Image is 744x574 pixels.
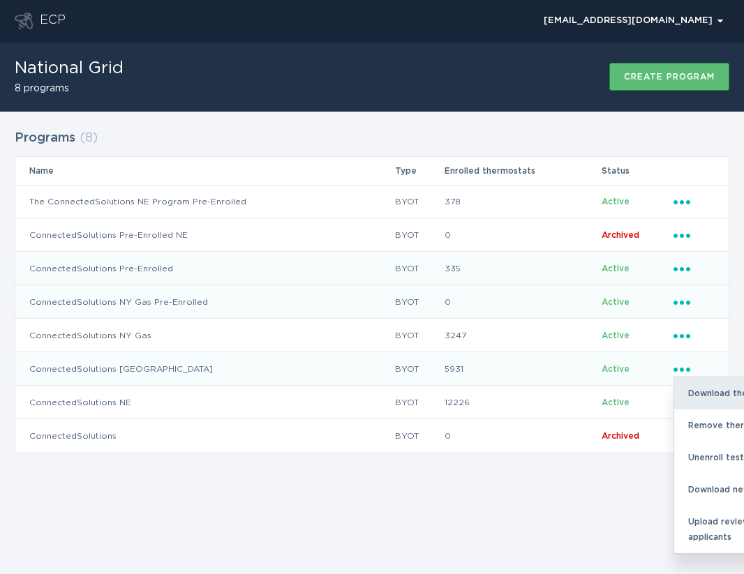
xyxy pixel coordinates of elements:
[394,218,445,252] td: BYOT
[394,252,445,285] td: BYOT
[537,10,729,31] div: Popover menu
[602,398,630,407] span: Active
[15,419,394,453] td: ConnectedSolutions
[15,157,394,185] th: Name
[15,352,394,386] td: ConnectedSolutions [GEOGRAPHIC_DATA]
[15,319,394,352] td: ConnectedSolutions NY Gas
[444,386,600,419] td: 12226
[674,294,715,310] div: Popover menu
[624,73,715,81] div: Create program
[444,185,600,218] td: 378
[444,319,600,352] td: 3247
[602,432,639,440] span: Archived
[15,84,124,93] h2: 8 programs
[444,218,600,252] td: 0
[602,231,639,239] span: Archived
[15,185,394,218] td: The ConnectedSolutions NE Program Pre-Enrolled
[674,194,715,209] div: Popover menu
[15,218,394,252] td: ConnectedSolutions Pre-Enrolled NE
[15,60,124,77] h1: National Grid
[674,261,715,276] div: Popover menu
[609,63,729,91] button: Create program
[674,328,715,343] div: Popover menu
[394,419,445,453] td: BYOT
[15,185,729,218] tr: b438bc8c6f0e488c8cdf5fc1d9374329
[444,419,600,453] td: 0
[602,264,630,273] span: Active
[15,126,75,151] h2: Programs
[602,365,630,373] span: Active
[674,227,715,243] div: Popover menu
[80,132,98,144] span: ( 8 )
[601,157,673,185] th: Status
[15,319,729,352] tr: 6c64c612ecd04277871014a84e9d62fe
[602,197,630,206] span: Active
[602,298,630,306] span: Active
[537,10,729,31] button: Open user account details
[15,252,394,285] td: ConnectedSolutions Pre-Enrolled
[394,157,445,185] th: Type
[15,13,33,29] button: Go to dashboard
[15,419,729,453] tr: 67a1a1f9844c4d239369ad03f1bda210
[394,352,445,386] td: BYOT
[444,352,600,386] td: 5931
[15,157,729,185] tr: Table Headers
[15,386,729,419] tr: 1d3e1cc2088d4120bcb77e7055526f0a
[15,252,729,285] tr: 952a66907f59458a99813d371d7f2c05
[394,285,445,319] td: BYOT
[394,386,445,419] td: BYOT
[40,13,66,29] div: ECP
[15,285,729,319] tr: 71bff441ba7b486eae65bfd2c377112a
[444,157,600,185] th: Enrolled thermostats
[602,331,630,340] span: Active
[15,386,394,419] td: ConnectedSolutions NE
[15,218,729,252] tr: cf6bd2f332754693987fa0270f276a00
[15,352,729,386] tr: d44c2ace53a943f3a652a920c9e38f9e
[15,285,394,319] td: ConnectedSolutions NY Gas Pre-Enrolled
[444,252,600,285] td: 335
[394,185,445,218] td: BYOT
[394,319,445,352] td: BYOT
[544,17,723,25] div: [EMAIL_ADDRESS][DOMAIN_NAME]
[444,285,600,319] td: 0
